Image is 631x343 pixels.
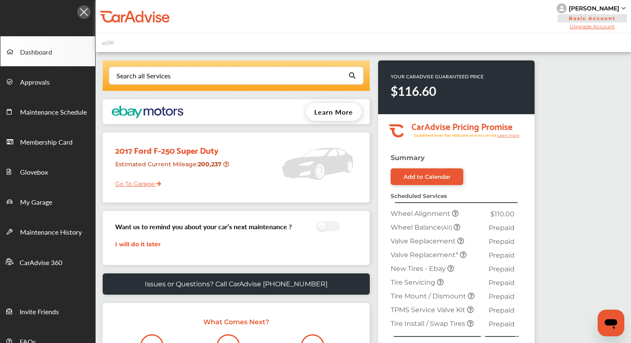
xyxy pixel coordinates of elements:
span: Basic Account [558,14,627,23]
span: $110.00 [490,210,515,218]
p: What Comes Next? [111,318,361,326]
span: New Tires - Ebay [391,265,447,273]
strong: Summary [391,154,425,162]
a: Glovebox [0,156,95,186]
span: Prepaid [489,224,515,232]
span: CarAdvise 360 [20,258,62,268]
img: placeholder_car.fcab19be.svg [102,38,114,48]
div: Search all Services [116,73,171,79]
span: Maintenance Schedule [20,107,87,118]
a: Membership Card [0,126,95,156]
span: Prepaid [489,279,515,287]
span: Valve Replacement [391,237,457,245]
span: Membership Card [20,137,73,148]
span: Tire Install / Swap Tires [391,320,467,328]
span: Prepaid [489,238,515,245]
a: Go To Garage [109,174,161,190]
img: sCxJUJ+qAmfqhQGDUl18vwLg4ZYJ6CxN7XmbOMBAAAAAElFTkSuQmCC [621,7,626,10]
strong: 200,237 [198,160,223,168]
tspan: Guaranteed lower than retail price on every service. [414,133,497,138]
span: Wheel Alignment [391,210,452,218]
a: Dashboard [0,36,95,66]
iframe: Button to launch messaging window [598,310,624,336]
strong: $116.60 [391,82,436,100]
span: Learn More [314,107,353,117]
div: 2017 Ford F-250 Super Duty [109,137,231,157]
span: Glovebox [20,167,48,178]
span: TPMS Service Valve Kit [391,306,467,314]
span: Maintenance History [20,227,82,238]
span: Prepaid [489,251,515,259]
span: Invite Friends [20,307,59,318]
a: Approvals [0,66,95,96]
div: [PERSON_NAME] [569,5,619,12]
span: Tire Mount / Dismount [391,292,468,300]
a: My Garage [0,186,95,216]
a: Maintenance Schedule [0,96,95,126]
p: YOUR CARADVISE GUARANTEED PRICE [391,73,484,80]
span: Upgrade Account [557,23,628,30]
span: My Garage [20,197,52,208]
h3: Want us to remind you about your car’s next maintenance ? [115,222,292,231]
span: Dashboard [20,47,52,58]
img: Icon.5fd9dcc7.svg [77,5,91,19]
span: Approvals [20,77,50,88]
strong: Scheduled Services [391,193,447,199]
tspan: CarAdvise Pricing Promise [411,118,512,133]
a: Issues or Questions? Call CarAdvise [PHONE_NUMBER] [103,273,370,295]
span: Prepaid [489,293,515,300]
span: Tire Servicing [391,278,437,286]
div: Estimated Current Mileage : [109,157,231,178]
span: Wheel Balance [391,223,454,231]
span: Prepaid [489,306,515,314]
img: placeholder_car.5a1ece94.svg [282,137,353,191]
a: I will do it later [115,240,161,248]
span: Prepaid [489,320,515,328]
span: Prepaid [489,265,515,273]
p: Issues or Questions? Call CarAdvise [PHONE_NUMBER] [145,280,328,288]
span: Valve Replacement* [391,251,460,259]
a: Add to Calendar [391,168,463,185]
small: (All) [441,224,452,231]
div: Add to Calendar [404,173,451,180]
img: knH8PDtVvWoAbQRylUukY18CTiRevjo20fAtgn5MLBQj4uumYvk2MzTtcAIzfGAtb1XOLVMAvhLuqoNAbL4reqehy0jehNKdM... [557,3,567,13]
a: Maintenance History [0,216,95,246]
tspan: Learn more [497,133,520,138]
